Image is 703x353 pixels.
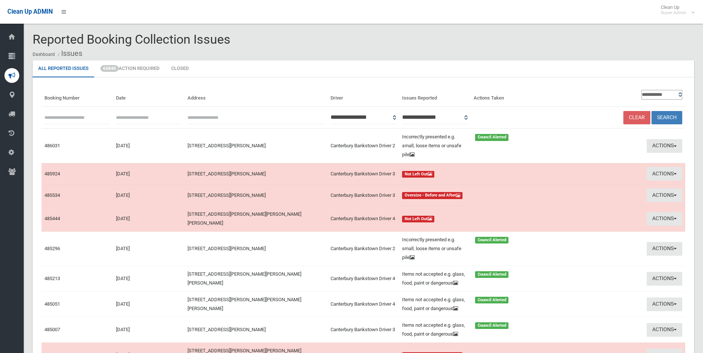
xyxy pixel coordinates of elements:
td: [STREET_ADDRESS][PERSON_NAME] [185,163,328,185]
span: Clean Up ADMIN [7,8,53,15]
a: 485296 [44,246,60,251]
span: 65840 [100,65,119,72]
a: Incorrectly presented e.g. small, loose items or unsafe pile Council Alerted [402,235,539,262]
a: Items not accepted e.g. glass, food, paint or dangerous Council Alerted [402,270,539,288]
a: Items not accepted e.g. glass, food, paint or dangerous Council Alerted [402,295,539,313]
td: [DATE] [113,128,185,163]
span: Not Left Out [402,171,435,178]
a: 485924 [44,171,60,176]
button: Actions [647,167,682,181]
td: Canterbury Bankstown Driver 4 [328,266,399,292]
td: Canterbury Bankstown Driver 3 [328,317,399,343]
div: Items not accepted e.g. glass, food, paint or dangerous [398,295,471,313]
td: [DATE] [113,317,185,343]
span: Not Left Out [402,216,435,223]
button: Actions [647,188,682,202]
td: [DATE] [113,266,185,292]
th: Booking Number [42,86,113,107]
a: 485007 [44,327,60,332]
a: 486031 [44,143,60,148]
span: Clean Up [657,4,694,16]
th: Address [185,86,328,107]
button: Actions [647,272,682,286]
a: All Reported Issues [33,60,94,77]
span: Oversize - Before and After [402,192,463,199]
a: Clear [623,111,650,125]
a: Oversize - Before and After [402,191,539,200]
span: Council Alerted [475,237,509,244]
td: [DATE] [113,232,185,266]
td: Canterbury Bankstown Driver 2 [328,128,399,163]
div: Items not accepted e.g. glass, food, paint or dangerous [398,321,471,339]
td: Canterbury Bankstown Driver 3 [328,185,399,206]
th: Driver [328,86,399,107]
td: Canterbury Bankstown Driver 2 [328,232,399,266]
span: Council Alerted [475,134,509,141]
a: Incorrectly presented e.g. small, loose items or unsafe pile Council Alerted [402,132,539,159]
a: Not Left Out [402,169,539,178]
td: [STREET_ADDRESS][PERSON_NAME] [185,232,328,266]
td: [STREET_ADDRESS][PERSON_NAME][PERSON_NAME][PERSON_NAME] [185,206,328,232]
a: 485051 [44,301,60,307]
td: [STREET_ADDRESS][PERSON_NAME][PERSON_NAME][PERSON_NAME] [185,266,328,292]
a: Dashboard [33,52,55,57]
a: Items not accepted e.g. glass, food, paint or dangerous Council Alerted [402,321,539,339]
span: Council Alerted [475,322,509,329]
td: [DATE] [113,206,185,232]
a: Closed [166,60,194,77]
td: [STREET_ADDRESS][PERSON_NAME] [185,317,328,343]
th: Issues Reported [399,86,471,107]
span: Council Alerted [475,297,509,304]
div: Incorrectly presented e.g. small, loose items or unsafe pile [398,132,471,159]
div: Items not accepted e.g. glass, food, paint or dangerous [398,270,471,288]
span: Council Alerted [475,271,509,278]
td: Canterbury Bankstown Driver 4 [328,292,399,317]
a: Not Left Out [402,214,539,223]
td: Canterbury Bankstown Driver 3 [328,163,399,185]
small: Super Admin [661,10,686,16]
li: Issues [56,47,82,60]
button: Actions [647,242,682,256]
td: [DATE] [113,185,185,206]
button: Actions [647,297,682,311]
th: Actions Taken [471,86,542,107]
div: Incorrectly presented e.g. small, loose items or unsafe pile [398,235,471,262]
a: 485444 [44,216,60,221]
th: Date [113,86,185,107]
td: [STREET_ADDRESS][PERSON_NAME] [185,185,328,206]
a: 65840Action Required [95,60,165,77]
td: [STREET_ADDRESS][PERSON_NAME][PERSON_NAME][PERSON_NAME] [185,292,328,317]
a: 485534 [44,192,60,198]
button: Actions [647,323,682,337]
td: [STREET_ADDRESS][PERSON_NAME] [185,128,328,163]
button: Search [651,111,682,125]
td: [DATE] [113,292,185,317]
a: 485213 [44,276,60,281]
button: Actions [647,139,682,153]
td: Canterbury Bankstown Driver 4 [328,206,399,232]
button: Actions [647,212,682,226]
td: [DATE] [113,163,185,185]
span: Reported Booking Collection Issues [33,32,231,47]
